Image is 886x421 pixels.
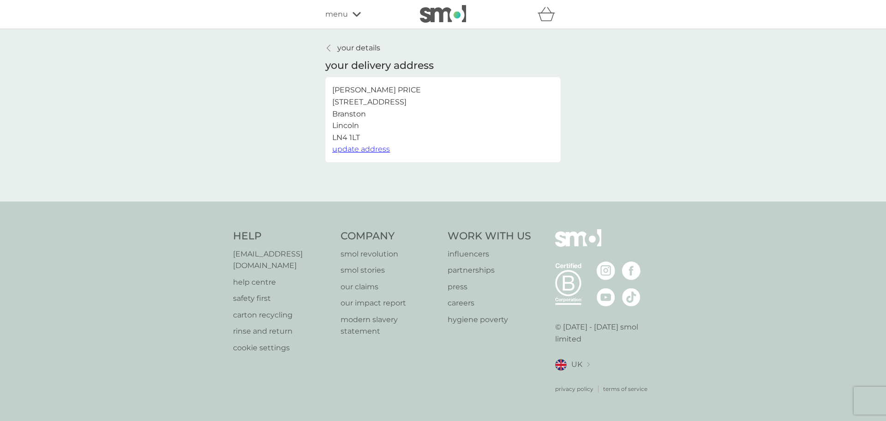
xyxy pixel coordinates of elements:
img: visit the smol Tiktok page [622,288,641,306]
h4: Help [233,229,331,244]
a: rinse and return [233,325,331,337]
a: our impact report [341,297,439,309]
a: privacy policy [555,384,593,393]
a: press [448,281,531,293]
p: your details [337,42,380,54]
button: update address [332,143,390,155]
span: menu [325,8,348,20]
div: basket [538,5,561,24]
a: influencers [448,248,531,260]
a: your details [325,42,380,54]
h1: your delivery address [325,59,434,73]
a: partnerships [448,264,531,276]
img: visit the smol Facebook page [622,262,641,280]
a: smol revolution [341,248,439,260]
a: carton recycling [233,309,331,321]
a: terms of service [603,384,647,393]
a: safety first [233,293,331,305]
img: visit the smol Instagram page [597,262,615,280]
p: © [DATE] - [DATE] smol limited [555,321,653,345]
span: update address [332,145,390,153]
img: select a new location [587,362,590,367]
a: cookie settings [233,342,331,354]
a: our claims [341,281,439,293]
p: [PERSON_NAME] PRICE [STREET_ADDRESS] Branston Lincoln LN4 1LT [332,84,421,143]
a: smol stories [341,264,439,276]
h4: Company [341,229,439,244]
a: [EMAIL_ADDRESS][DOMAIN_NAME] [233,248,331,272]
img: smol [555,229,601,261]
a: help centre [233,276,331,288]
a: modern slavery statement [341,314,439,337]
a: hygiene poverty [448,314,531,326]
span: UK [571,359,582,371]
img: smol [420,5,466,23]
a: careers [448,297,531,309]
h4: Work With Us [448,229,531,244]
img: visit the smol Youtube page [597,288,615,306]
img: UK flag [555,359,567,371]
